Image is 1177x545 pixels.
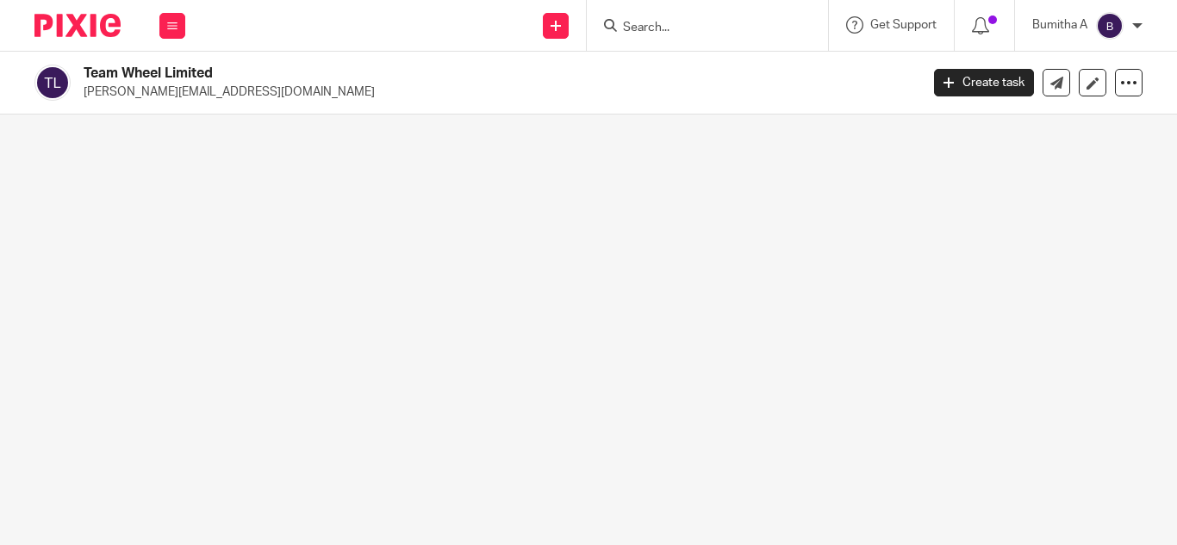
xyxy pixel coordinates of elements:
[34,65,71,101] img: svg%3E
[934,69,1034,96] a: Create task
[84,65,744,83] h2: Team Wheel Limited
[621,21,776,36] input: Search
[34,14,121,37] img: Pixie
[1032,16,1087,34] p: Bumitha A
[1096,12,1124,40] img: svg%3E
[84,84,908,101] p: [PERSON_NAME][EMAIL_ADDRESS][DOMAIN_NAME]
[870,19,937,31] span: Get Support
